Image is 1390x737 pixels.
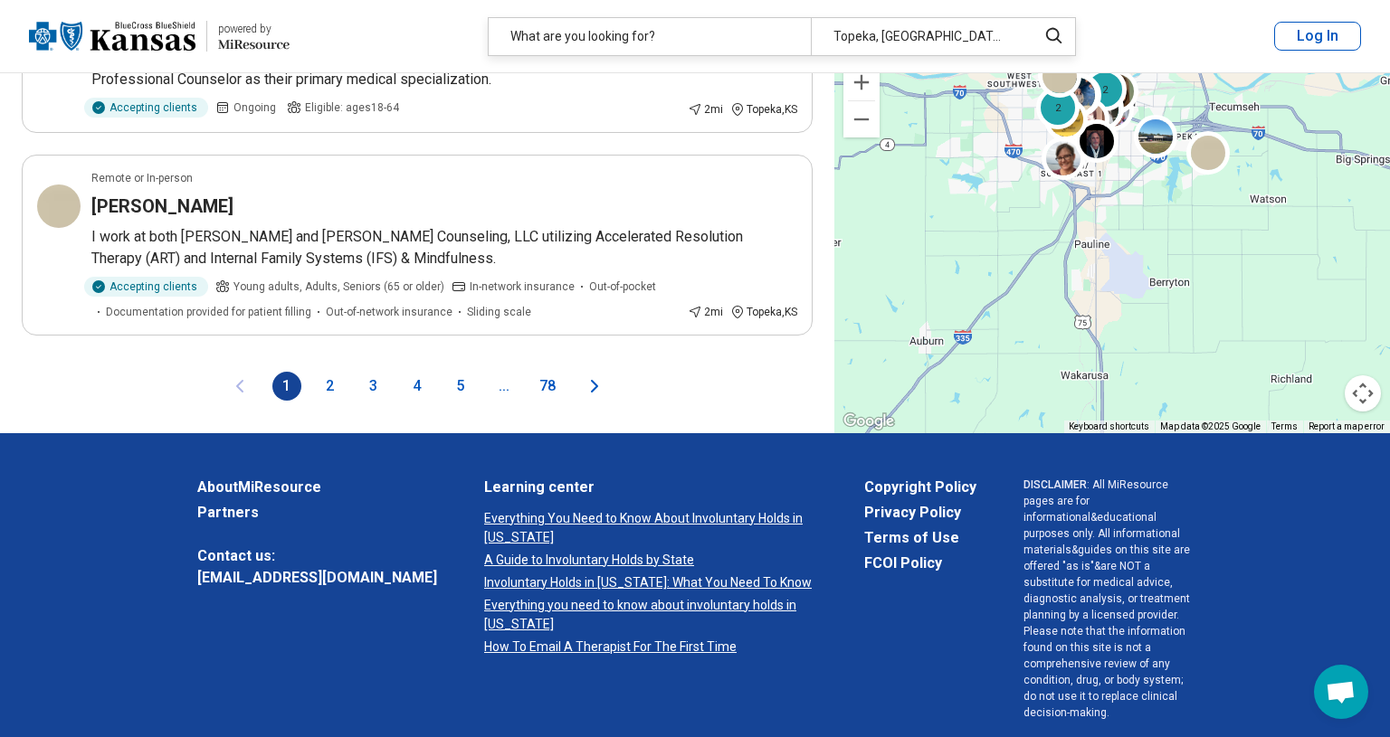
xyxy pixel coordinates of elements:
[843,64,880,100] button: Zoom in
[233,99,276,116] span: Ongoing
[484,509,817,547] a: Everything You Need to Know About Involuntary Holds in [US_STATE]
[29,14,195,58] img: Blue Cross Blue Shield Kansas
[470,279,575,295] span: In-network insurance
[484,638,817,657] a: How To Email A Therapist For The First Time
[1083,67,1127,110] div: 2
[233,279,444,295] span: Young adults, Adults, Seniors (65 or older)
[91,194,233,219] h3: [PERSON_NAME]
[490,372,519,401] span: ...
[1160,421,1261,431] span: Map data ©2025 Google
[197,477,437,498] a: AboutMiResource
[326,304,452,320] span: Out-of-network insurance
[467,304,531,320] span: Sliding scale
[197,545,437,567] span: Contact us:
[84,98,208,118] div: Accepting clients
[1314,665,1368,719] div: Open chat
[91,170,193,186] p: Remote or In-person
[403,372,432,401] button: 4
[1345,375,1381,411] button: Map camera controls
[730,304,797,320] div: Topeka , KS
[305,99,399,116] span: Eligible: ages 18-64
[197,567,437,589] a: [EMAIL_ADDRESS][DOMAIN_NAME]
[484,477,817,498] a: Learning center
[1309,421,1385,431] a: Report a map error
[91,226,797,269] p: I work at both [PERSON_NAME] and [PERSON_NAME] Counseling, LLC utilizing Accelerated Resolution T...
[864,527,976,549] a: Terms of Use
[489,18,811,55] div: What are you looking for?
[197,502,437,524] a: Partners
[533,372,562,401] button: 78
[359,372,388,401] button: 3
[106,304,311,320] span: Documentation provided for patient filling
[484,551,817,570] a: A Guide to Involuntary Holds by State
[839,410,899,433] a: Open this area in Google Maps (opens a new window)
[1274,22,1361,51] button: Log In
[839,410,899,433] img: Google
[811,18,1025,55] div: Topeka, [GEOGRAPHIC_DATA]
[29,14,290,58] a: Blue Cross Blue Shield Kansaspowered by
[843,101,880,137] button: Zoom out
[730,101,797,118] div: Topeka , KS
[1069,420,1149,433] button: Keyboard shortcuts
[1271,421,1298,431] a: Terms (opens in new tab)
[864,553,976,574] a: FCOI Policy
[589,279,656,295] span: Out-of-pocket
[484,596,817,634] a: Everything you need to know about involuntary holds in [US_STATE]
[446,372,475,401] button: 5
[688,101,723,118] div: 2 mi
[584,372,605,401] button: Next page
[864,477,976,498] a: Copyright Policy
[1036,85,1080,128] div: 2
[84,277,208,297] div: Accepting clients
[1023,478,1087,491] span: DISCLAIMER
[1023,477,1193,721] p: : All MiResource pages are for informational & educational purposes only. All informational mater...
[864,502,976,524] a: Privacy Policy
[688,304,723,320] div: 2 mi
[229,372,251,401] button: Previous page
[218,21,290,37] div: powered by
[272,372,301,401] button: 1
[484,573,817,592] a: Involuntary Holds in [US_STATE]: What You Need To Know
[316,372,345,401] button: 2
